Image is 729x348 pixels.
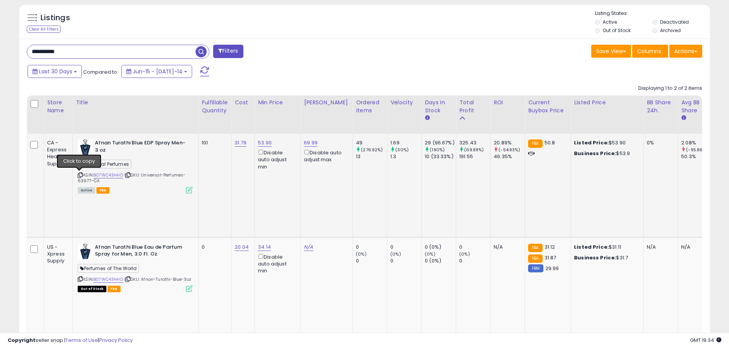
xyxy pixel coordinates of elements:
div: 0 [459,244,490,251]
span: FBA [96,187,109,194]
div: 0% [647,139,672,146]
div: ASIN: [78,244,192,291]
div: Store Name [47,99,69,115]
small: FBA [528,139,542,148]
label: Active [603,19,617,25]
div: $31.11 [574,244,638,251]
div: Days In Stock [425,99,453,115]
span: All listings currently available for purchase on Amazon [78,187,95,194]
strong: Copyright [8,337,36,344]
a: 69.99 [304,139,318,147]
small: (-95.86%) [686,147,708,153]
div: 101 [202,139,225,146]
small: (0%) [356,251,367,257]
label: Deactivated [660,19,689,25]
label: Archived [660,27,681,34]
div: 20.89% [494,139,525,146]
a: B07WC43HHD [93,172,123,178]
small: (30%) [395,147,409,153]
small: FBM [528,264,543,272]
div: 0 [356,244,387,251]
div: 0 [202,244,225,251]
small: (0%) [425,251,435,257]
button: Last 30 Days [28,65,82,78]
a: N/A [304,243,313,251]
div: Total Profit [459,99,487,115]
span: All listings that are currently out of stock and unavailable for purchase on Amazon [78,286,106,292]
h5: Listings [41,13,70,23]
button: Actions [669,45,702,58]
b: Afnan Turathi Blue EDP Spray Men-3 oz [95,139,188,155]
a: Terms of Use [65,337,98,344]
div: Velocity [390,99,418,107]
div: $53.90 [574,139,638,146]
div: 13 [356,153,387,160]
div: N/A [647,244,672,251]
div: US - Xpress Supply [47,244,67,265]
div: 0 [459,257,490,264]
div: Disable auto adjust max [304,148,347,163]
button: Filters [213,45,243,58]
small: (69.89%) [464,147,484,153]
span: 2025-08-14 19:34 GMT [690,337,721,344]
span: Last 30 Days [39,68,72,75]
div: ROI [494,99,522,107]
button: Columns [632,45,668,58]
div: $31.7 [574,254,638,261]
small: (-54.93%) [499,147,520,153]
span: 50.8 [545,139,555,146]
span: Jun-15 - [DATE]-14 [133,68,183,75]
div: [PERSON_NAME] [304,99,349,107]
b: Business Price: [574,254,616,261]
span: FBA [108,286,121,292]
div: Ordered Items [356,99,384,115]
div: Min Price [258,99,297,107]
small: (0%) [459,251,470,257]
span: Compared to: [83,68,118,76]
button: Jun-15 - [DATE]-14 [121,65,192,78]
a: 53.90 [258,139,272,147]
button: Save View [591,45,631,58]
div: Disable auto adjust min [258,253,295,275]
small: (0%) [390,251,401,257]
div: 50.3% [681,153,712,160]
div: 0 (0%) [425,244,456,251]
span: | SKU: Afnan-Turathi-Blue-3oz [124,276,191,282]
div: Fulfillable Quantity [202,99,228,115]
div: 49 [356,139,387,146]
b: Afnan Turathi Blue Eau de Parfum Spray for Men, 3.0 Fl. Oz [95,244,188,260]
div: N/A [681,244,706,251]
p: Listing States: [595,10,710,17]
div: 1.69 [390,139,421,146]
a: 34.14 [258,243,271,251]
div: 325.43 [459,139,490,146]
a: Privacy Policy [99,337,133,344]
div: BB Share 24h. [647,99,675,115]
small: FBA [528,244,542,252]
div: 0 [390,244,421,251]
span: Perfumes of The World [78,264,139,273]
div: Current Buybox Price [528,99,568,115]
img: 41gjNRPPIvL._SL40_.jpg [78,244,93,259]
div: 2.08% [681,139,712,146]
a: 31.79 [235,139,246,147]
div: N/A [494,244,519,251]
div: Disable auto adjust min [258,148,295,170]
label: Out of Stock [603,27,631,34]
span: Columns [637,47,661,55]
div: 0 [356,257,387,264]
small: Days In Stock. [425,115,429,121]
div: 0 [390,257,421,264]
div: 10 (33.33%) [425,153,456,160]
div: ASIN: [78,139,192,193]
div: 46.35% [494,153,525,160]
div: CA - Express Health Supply [47,139,67,167]
span: | SKU: Universal-Perfumes-63977-CA [78,172,186,183]
span: 31.87 [545,254,556,261]
small: (190%) [430,147,445,153]
div: $53.9 [574,150,638,157]
div: Clear All Filters [27,26,61,33]
div: 0 (0%) [425,257,456,264]
b: Business Price: [574,150,616,157]
a: B07WC43HHD [93,276,123,283]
